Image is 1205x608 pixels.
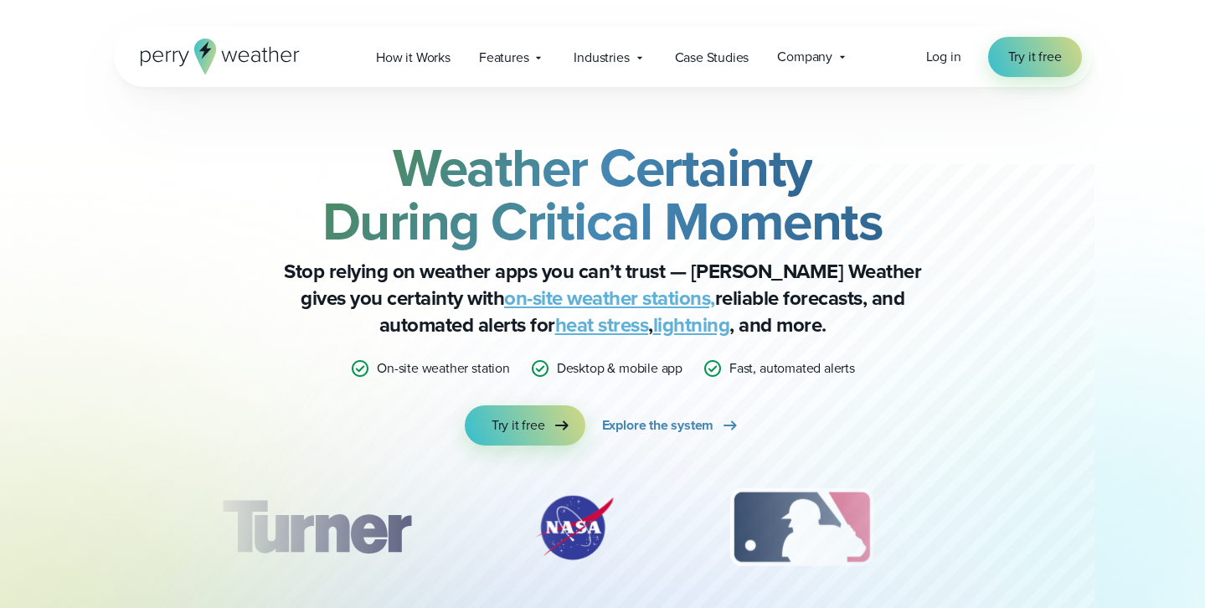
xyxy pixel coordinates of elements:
div: slideshow [198,486,1008,578]
span: How it Works [376,48,451,68]
a: heat stress [555,310,649,340]
a: Log in [926,47,961,67]
img: MLB.svg [713,486,890,569]
img: Turner-Construction_1.svg [197,486,435,569]
span: Industries [574,48,629,68]
span: Explore the system [602,415,714,435]
a: Try it free [988,37,1082,77]
a: How it Works [362,40,465,75]
p: On-site weather station [377,358,510,379]
span: Company [777,47,832,67]
p: Fast, automated alerts [729,358,855,379]
div: 3 of 12 [713,486,890,569]
a: Case Studies [661,40,764,75]
span: Case Studies [675,48,749,68]
span: Try it free [492,415,545,435]
div: 2 of 12 [516,486,633,569]
span: Features [479,48,529,68]
strong: Weather Certainty During Critical Moments [322,128,883,260]
span: Log in [926,47,961,66]
a: Try it free [465,405,585,446]
div: 4 of 12 [971,486,1105,569]
a: on-site weather stations, [504,283,715,313]
div: 1 of 12 [197,486,435,569]
span: Try it free [1008,47,1062,67]
p: Stop relying on weather apps you can’t trust — [PERSON_NAME] Weather gives you certainty with rel... [268,258,938,338]
p: Desktop & mobile app [557,358,682,379]
a: Explore the system [602,405,741,446]
a: lightning [653,310,730,340]
img: NASA.svg [516,486,633,569]
img: PGA.svg [971,486,1105,569]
